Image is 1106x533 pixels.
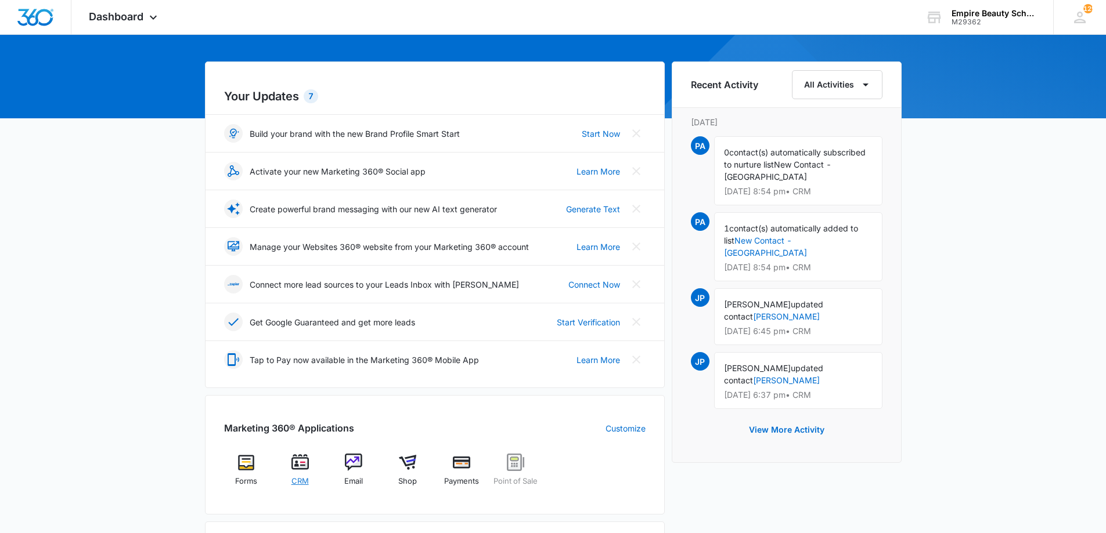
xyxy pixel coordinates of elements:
button: Close [627,237,646,256]
a: Shop [386,454,430,495]
a: Generate Text [566,203,620,215]
p: [DATE] 6:45 pm • CRM [724,327,873,335]
span: [PERSON_NAME] [724,363,791,373]
span: 129 [1083,4,1093,13]
div: account id [952,18,1036,26]
a: New Contact - [GEOGRAPHIC_DATA] [724,235,807,258]
span: Forms [235,476,257,487]
span: contact(s) automatically subscribed to nurture list [724,147,866,169]
button: Close [627,313,646,331]
p: [DATE] 8:54 pm • CRM [724,263,873,271]
a: [PERSON_NAME] [753,375,820,385]
div: notifications count [1083,4,1093,13]
p: Get Google Guaranteed and get more leads [250,316,415,328]
a: CRM [278,454,322,495]
p: Activate your new Marketing 360® Social app [250,165,426,177]
p: Build your brand with the new Brand Profile Smart Start [250,128,460,140]
button: Close [627,162,646,180]
span: PA [691,136,709,155]
p: [DATE] 6:37 pm • CRM [724,391,873,399]
span: 1 [724,223,729,233]
p: Create powerful brand messaging with our new AI text generator [250,203,497,215]
button: View More Activity [737,416,836,444]
a: Learn More [577,241,620,253]
p: [DATE] 8:54 pm • CRM [724,187,873,195]
a: Customize [606,422,646,434]
a: Learn More [577,354,620,366]
a: Start Verification [557,316,620,328]
p: Tap to Pay now available in the Marketing 360® Mobile App [250,354,479,366]
span: 0 [724,147,729,157]
span: JP [691,288,709,307]
span: PA [691,212,709,231]
button: All Activities [792,70,882,99]
button: Close [627,350,646,369]
a: Forms [224,454,269,495]
h2: Your Updates [224,88,646,105]
a: Point of Sale [493,454,538,495]
span: Email [344,476,363,487]
h2: Marketing 360® Applications [224,421,354,435]
h6: Recent Activity [691,78,758,92]
span: Point of Sale [493,476,538,487]
a: Connect Now [568,278,620,291]
span: Payments [444,476,479,487]
span: CRM [291,476,309,487]
a: Email [332,454,376,495]
a: [PERSON_NAME] [753,311,820,321]
a: Start Now [582,128,620,140]
a: Payments [439,454,484,495]
span: Dashboard [89,10,143,23]
span: New Contact - [GEOGRAPHIC_DATA] [724,159,831,182]
button: Close [627,275,646,293]
span: contact(s) automatically added to list [724,223,858,245]
span: JP [691,352,709,371]
div: 7 [304,89,318,103]
button: Close [627,124,646,143]
button: Close [627,200,646,218]
p: Connect more lead sources to your Leads Inbox with [PERSON_NAME] [250,278,519,291]
p: [DATE] [691,116,882,128]
span: [PERSON_NAME] [724,299,791,309]
p: Manage your Websites 360® website from your Marketing 360® account [250,241,529,253]
a: Learn More [577,165,620,177]
div: account name [952,9,1036,18]
span: Shop [398,476,417,487]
